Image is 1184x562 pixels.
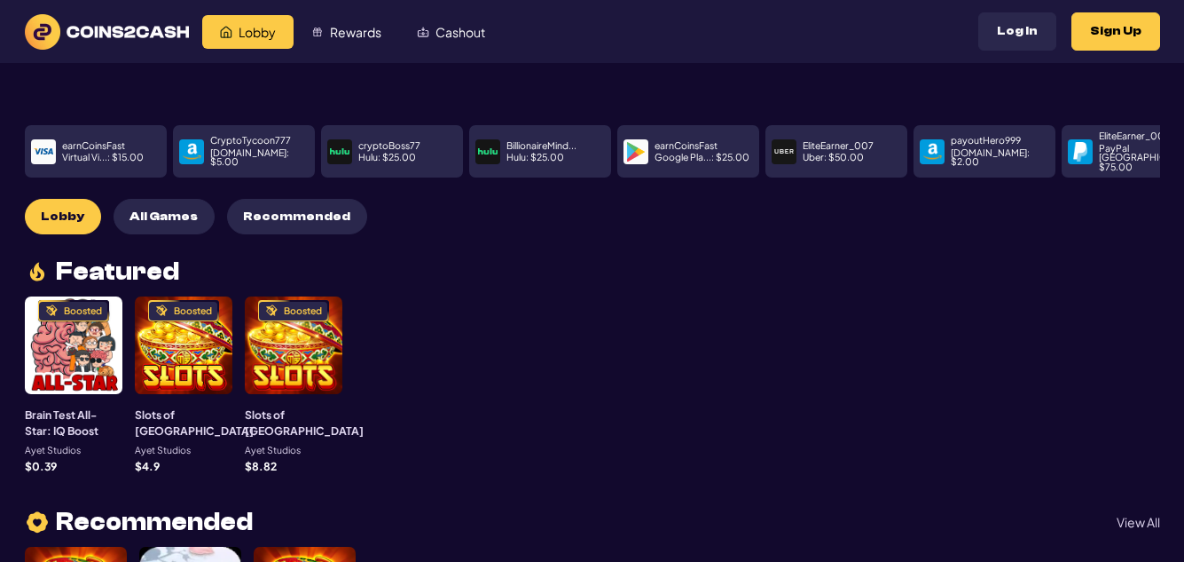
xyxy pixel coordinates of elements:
[62,153,144,162] p: Virtual Vi... : $ 15.00
[774,142,794,162] img: payment icon
[210,136,291,146] p: CryptoTycoon777
[506,153,564,162] p: Hulu : $ 25.00
[1117,516,1160,528] p: View All
[25,510,50,535] img: heart
[243,210,350,225] span: Recommended
[978,12,1056,51] button: Log In
[294,15,399,49] a: Rewards
[1099,131,1170,141] p: EliteEarner_007
[1070,142,1090,162] img: payment icon
[245,461,277,471] p: $ 8.82
[330,142,349,162] img: payment icon
[265,305,278,317] img: Boosted
[41,210,84,225] span: Lobby
[25,461,57,471] p: $ 0.39
[34,142,53,162] img: payment icon
[135,461,160,471] p: $ 4.9
[803,153,864,162] p: Uber : $ 50.00
[311,26,324,38] img: Rewards
[25,199,101,234] button: Lobby
[210,148,309,167] p: [DOMAIN_NAME] : $ 5.00
[922,142,942,162] img: payment icon
[155,305,168,317] img: Boosted
[25,14,189,50] img: logo text
[1071,12,1160,51] button: Sign Up
[135,446,191,455] p: Ayet Studios
[25,407,122,439] h3: Brain Test All-Star: IQ Boost
[220,26,232,38] img: Lobby
[25,259,50,284] img: fire
[435,26,485,38] span: Cashout
[56,259,179,284] span: Featured
[245,407,364,439] h3: Slots of [GEOGRAPHIC_DATA]
[174,306,212,316] div: Boosted
[358,153,416,162] p: Hulu : $ 25.00
[417,26,429,38] img: Cashout
[114,199,215,234] button: All Games
[25,446,81,455] p: Ayet Studios
[202,15,294,49] a: Lobby
[478,142,498,162] img: payment icon
[62,141,125,151] p: earnCoinsFast
[330,26,381,38] span: Rewards
[245,446,301,455] p: Ayet Studios
[358,141,420,151] p: cryptoBoss77
[56,510,253,534] span: Recommended
[506,141,576,151] p: BillionaireMind...
[64,306,102,316] div: Boosted
[655,141,717,151] p: earnCoinsFast
[284,306,322,316] div: Boosted
[626,142,646,162] img: payment icon
[803,141,874,151] p: EliteEarner_007
[182,142,201,162] img: payment icon
[951,136,1021,146] p: payoutHero999
[951,148,1049,167] p: [DOMAIN_NAME] : $ 2.00
[399,15,503,49] a: Cashout
[45,305,58,317] img: Boosted
[239,26,276,38] span: Lobby
[129,210,198,225] span: All Games
[655,153,749,162] p: Google Pla... : $ 25.00
[135,407,254,439] h3: Slots of [GEOGRAPHIC_DATA]
[227,199,367,234] button: Recommended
